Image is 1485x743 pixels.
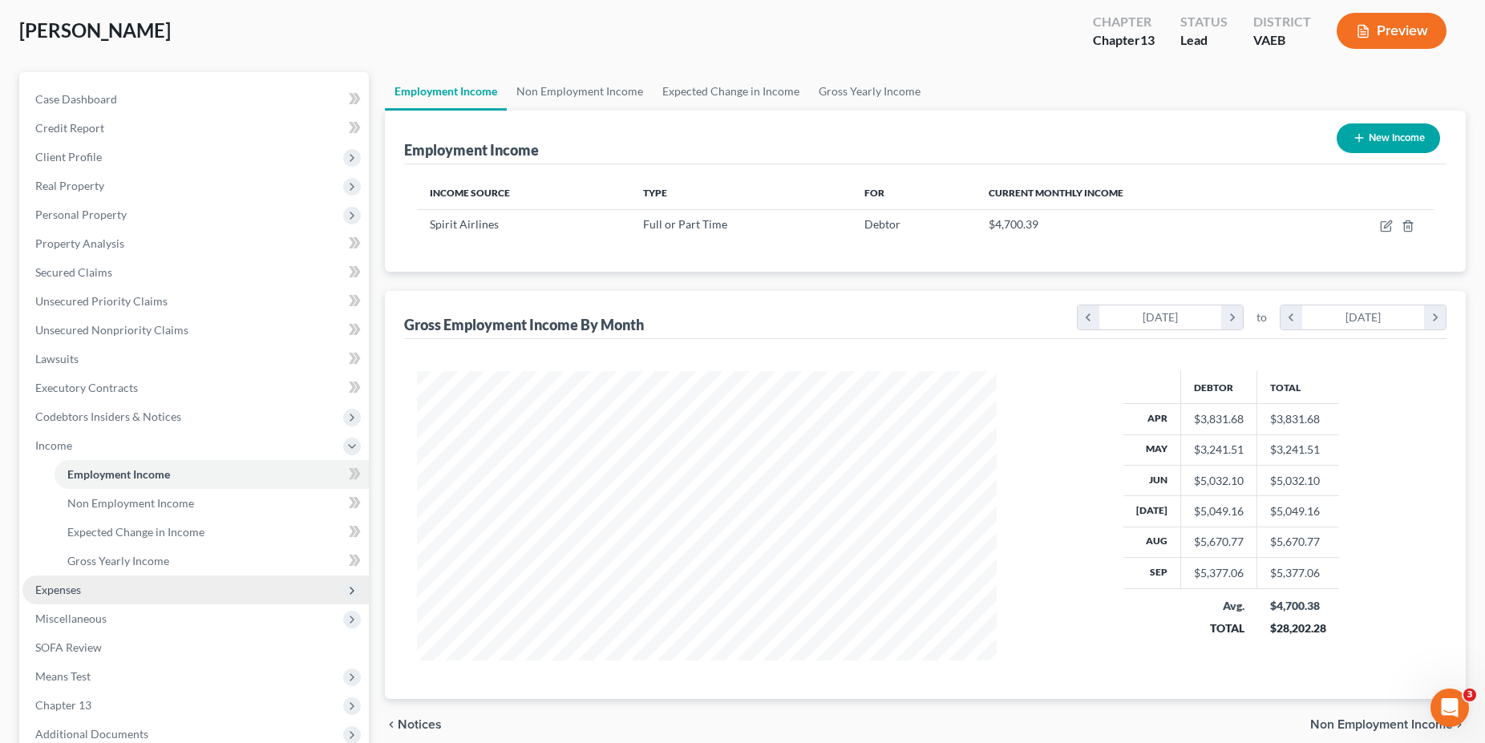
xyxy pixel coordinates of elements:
td: $5,032.10 [1257,465,1339,495]
i: chevron_left [1281,305,1302,329]
a: Executory Contracts [22,374,369,402]
th: Apr [1123,404,1181,434]
span: For [864,187,884,199]
span: Income [35,438,72,452]
i: chevron_right [1221,305,1243,329]
button: New Income [1337,123,1440,153]
span: Debtor [864,217,900,231]
div: $5,377.06 [1194,565,1244,581]
div: $3,831.68 [1194,411,1244,427]
span: Notices [398,718,442,731]
div: Employment Income [404,140,539,160]
th: [DATE] [1123,496,1181,527]
span: Additional Documents [35,727,148,741]
span: Credit Report [35,121,104,135]
a: Property Analysis [22,229,369,258]
td: $3,831.68 [1257,404,1339,434]
th: Jun [1123,465,1181,495]
div: $4,700.38 [1270,598,1326,614]
span: Current Monthly Income [989,187,1123,199]
th: Total [1257,371,1339,403]
span: Lawsuits [35,352,79,365]
a: Credit Report [22,114,369,143]
span: Client Profile [35,150,102,164]
i: chevron_right [1424,305,1446,329]
a: Employment Income [385,72,507,111]
button: Non Employment Income chevron_right [1310,718,1466,731]
th: May [1123,434,1181,465]
td: $3,241.51 [1257,434,1339,465]
div: [DATE] [1099,305,1222,329]
a: Employment Income [55,460,369,489]
a: Gross Yearly Income [55,547,369,575]
th: Sep [1123,558,1181,588]
div: VAEB [1253,31,1311,50]
span: Property Analysis [35,236,124,250]
td: $5,049.16 [1257,496,1339,527]
span: Spirit Airlines [430,217,499,231]
a: Secured Claims [22,258,369,287]
span: Chapter 13 [35,698,91,712]
span: $4,700.39 [989,217,1038,231]
a: SOFA Review [22,633,369,662]
span: Income Source [430,187,510,199]
span: Means Test [35,669,91,683]
a: Case Dashboard [22,85,369,114]
a: Lawsuits [22,345,369,374]
a: Non Employment Income [507,72,653,111]
i: chevron_left [1078,305,1099,329]
span: Case Dashboard [35,92,117,106]
div: Chapter [1093,31,1155,50]
div: $5,032.10 [1194,473,1244,489]
span: Unsecured Nonpriority Claims [35,323,188,337]
span: Expenses [35,583,81,596]
span: Gross Yearly Income [67,554,169,567]
span: Full or Part Time [643,217,727,231]
div: $28,202.28 [1270,620,1326,636]
div: TOTAL [1194,620,1244,636]
td: $5,670.77 [1257,527,1339,557]
a: Unsecured Nonpriority Claims [22,316,369,345]
span: 13 [1140,32,1155,47]
a: Gross Yearly Income [809,72,930,111]
span: Personal Property [35,208,127,221]
button: Preview [1337,13,1447,49]
span: Real Property [35,179,104,192]
div: Status [1180,13,1228,31]
div: [DATE] [1302,305,1425,329]
a: Expected Change in Income [55,518,369,547]
div: Lead [1180,31,1228,50]
a: Expected Change in Income [653,72,809,111]
span: Codebtors Insiders & Notices [35,410,181,423]
div: $5,670.77 [1194,534,1244,550]
span: Unsecured Priority Claims [35,294,168,308]
i: chevron_left [385,718,398,731]
span: Employment Income [67,467,170,481]
th: Aug [1123,527,1181,557]
th: Debtor [1181,371,1257,403]
div: Gross Employment Income By Month [404,315,644,334]
div: $3,241.51 [1194,442,1244,458]
span: to [1256,309,1267,325]
span: Non Employment Income [67,496,194,510]
div: $5,049.16 [1194,503,1244,519]
span: Executory Contracts [35,381,138,394]
button: chevron_left Notices [385,718,442,731]
a: Unsecured Priority Claims [22,287,369,316]
span: Secured Claims [35,265,112,279]
div: Avg. [1194,598,1244,614]
a: Non Employment Income [55,489,369,518]
iframe: Intercom live chat [1430,688,1469,727]
td: $5,377.06 [1257,558,1339,588]
div: Chapter [1093,13,1155,31]
span: Miscellaneous [35,612,107,625]
span: [PERSON_NAME] [19,18,171,42]
span: 3 [1463,688,1476,701]
div: District [1253,13,1311,31]
span: Non Employment Income [1310,718,1453,731]
span: Expected Change in Income [67,525,204,539]
span: Type [643,187,667,199]
span: SOFA Review [35,640,102,654]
